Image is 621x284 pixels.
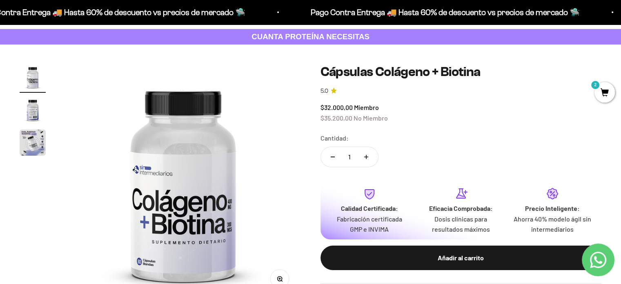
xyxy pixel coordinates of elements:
[321,64,602,80] h1: Cápsulas Colágeno + Biotina
[321,147,345,167] button: Reducir cantidad
[525,204,580,212] strong: Precio Inteligente:
[20,64,46,90] img: Cápsulas Colágeno + Biotina
[20,64,46,93] button: Ir al artículo 1
[321,87,328,96] span: 5.0
[422,214,500,235] p: Dosis clínicas para resultados máximos
[337,253,585,263] div: Añadir al carrito
[20,130,46,156] img: Cápsulas Colágeno + Biotina
[310,6,579,19] p: Pago Contra Entrega 🚚 Hasta 60% de descuento vs precios de mercado 🛸
[330,214,409,235] p: Fabricación certificada GMP e INVIMA
[20,97,46,123] img: Cápsulas Colágeno + Biotina
[321,133,349,143] label: Cantidad:
[354,114,388,122] span: No Miembro
[590,80,600,90] mark: 2
[594,89,615,98] a: 2
[429,204,493,212] strong: Eficacia Comprobada:
[321,87,602,96] a: 5.05.0 de 5.0 estrellas
[341,204,398,212] strong: Calidad Certificada:
[354,147,378,167] button: Aumentar cantidad
[321,103,353,111] span: $32.000,00
[20,130,46,158] button: Ir al artículo 3
[321,246,602,270] button: Añadir al carrito
[321,114,352,122] span: $35.200,00
[252,32,369,41] strong: CUANTA PROTEÍNA NECESITAS
[513,214,592,235] p: Ahorra 40% modelo ágil sin intermediarios
[20,97,46,125] button: Ir al artículo 2
[354,103,379,111] span: Miembro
